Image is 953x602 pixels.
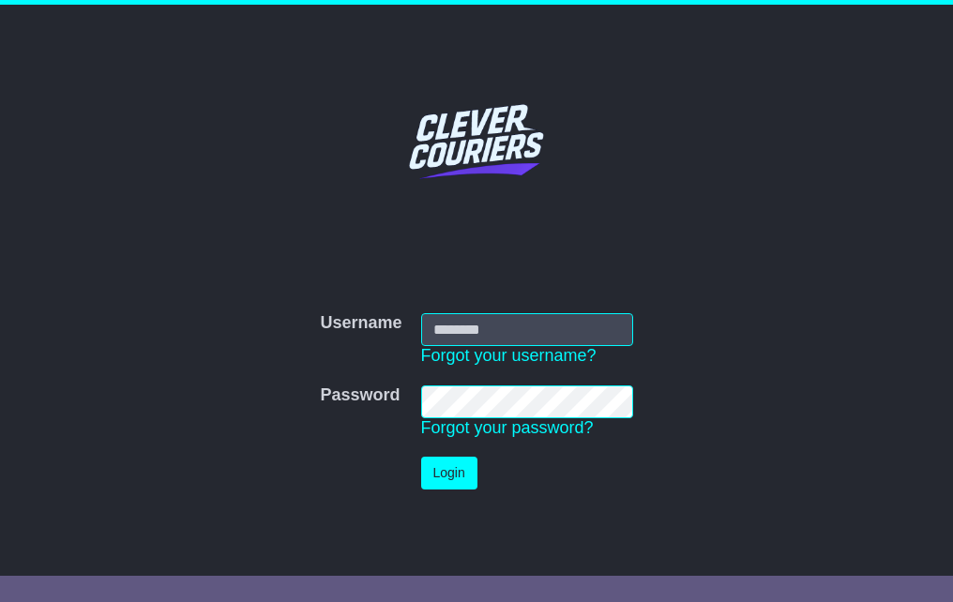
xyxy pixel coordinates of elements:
[320,385,400,406] label: Password
[320,313,401,334] label: Username
[421,418,594,437] a: Forgot your password?
[397,61,556,220] img: Clever Couriers
[421,346,597,365] a: Forgot your username?
[421,457,477,489] button: Login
